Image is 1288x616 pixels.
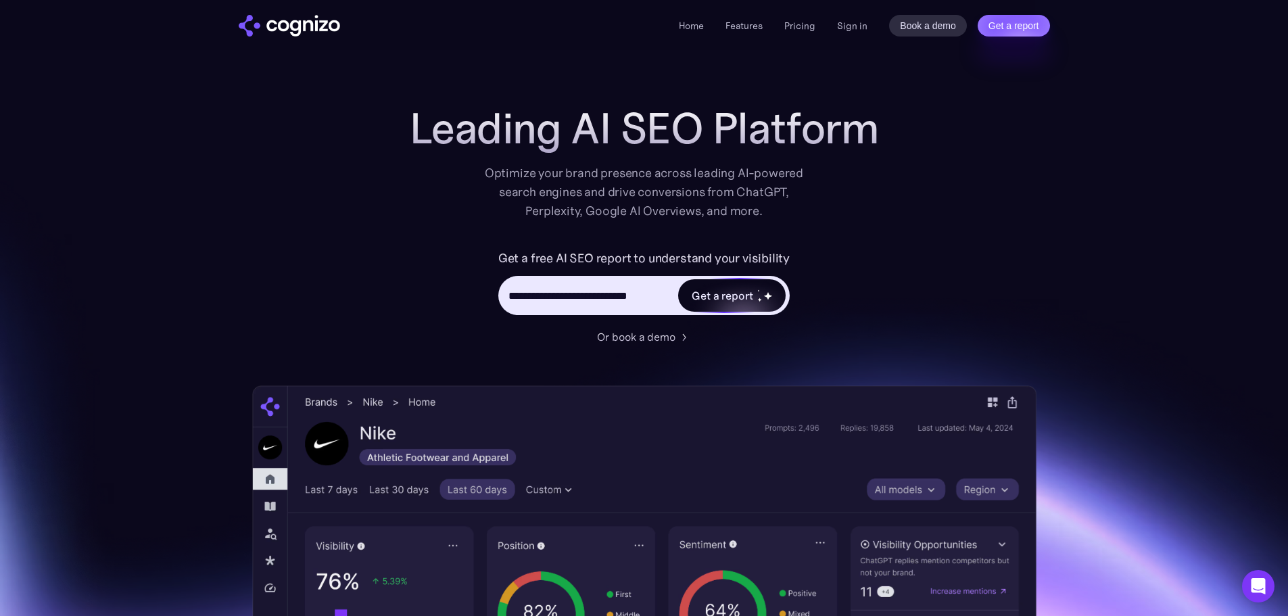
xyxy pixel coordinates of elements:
[889,15,967,37] a: Book a demo
[239,15,340,37] a: home
[757,298,762,302] img: star
[478,164,811,220] div: Optimize your brand presence across leading AI-powered search engines and drive conversions from ...
[239,15,340,37] img: cognizo logo
[1242,570,1274,602] div: Open Intercom Messenger
[763,291,772,300] img: star
[692,287,753,304] div: Get a report
[978,15,1050,37] a: Get a report
[597,329,692,345] a: Or book a demo
[784,20,815,32] a: Pricing
[725,20,763,32] a: Features
[757,289,759,291] img: star
[677,278,786,313] a: Get a reportstarstarstar
[410,104,879,153] h1: Leading AI SEO Platform
[679,20,704,32] a: Home
[597,329,675,345] div: Or book a demo
[498,247,790,322] form: Hero URL Input Form
[837,18,867,34] a: Sign in
[498,247,790,269] label: Get a free AI SEO report to understand your visibility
